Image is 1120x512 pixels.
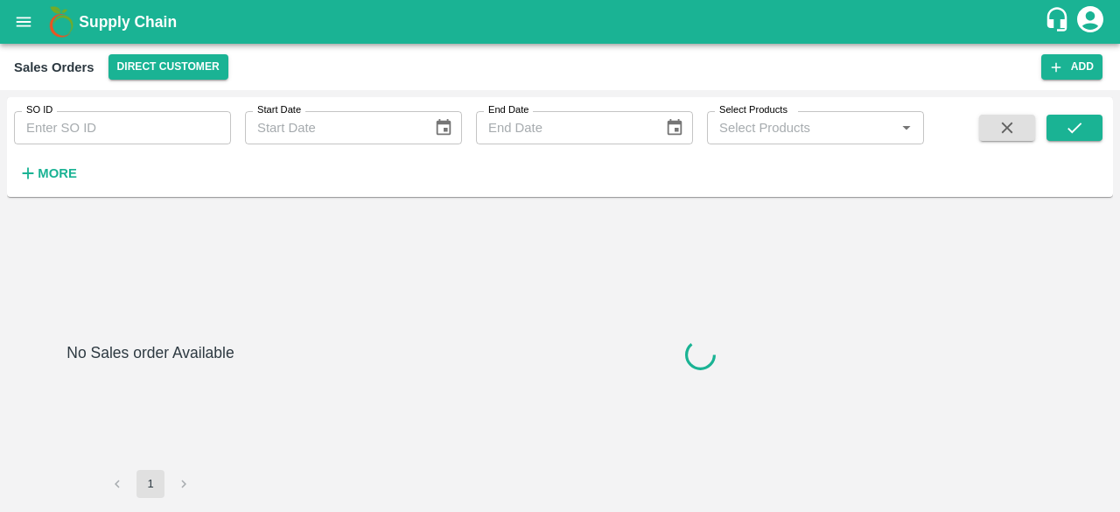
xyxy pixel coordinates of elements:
[427,111,460,144] button: Choose date
[895,116,918,139] button: Open
[712,116,890,139] input: Select Products
[26,103,52,117] label: SO ID
[79,13,177,31] b: Supply Chain
[1041,54,1102,80] button: Add
[3,2,44,42] button: open drawer
[79,10,1044,34] a: Supply Chain
[66,340,234,470] h6: No Sales order Available
[719,103,787,117] label: Select Products
[488,103,528,117] label: End Date
[1074,4,1106,40] div: account of current user
[476,111,651,144] input: End Date
[245,111,420,144] input: Start Date
[38,166,77,180] strong: More
[14,56,94,79] div: Sales Orders
[257,103,301,117] label: Start Date
[108,54,228,80] button: Select DC
[658,111,691,144] button: Choose date
[14,111,231,144] input: Enter SO ID
[1044,6,1074,38] div: customer-support
[44,4,79,39] img: logo
[136,470,164,498] button: page 1
[101,470,200,498] nav: pagination navigation
[14,158,81,188] button: More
